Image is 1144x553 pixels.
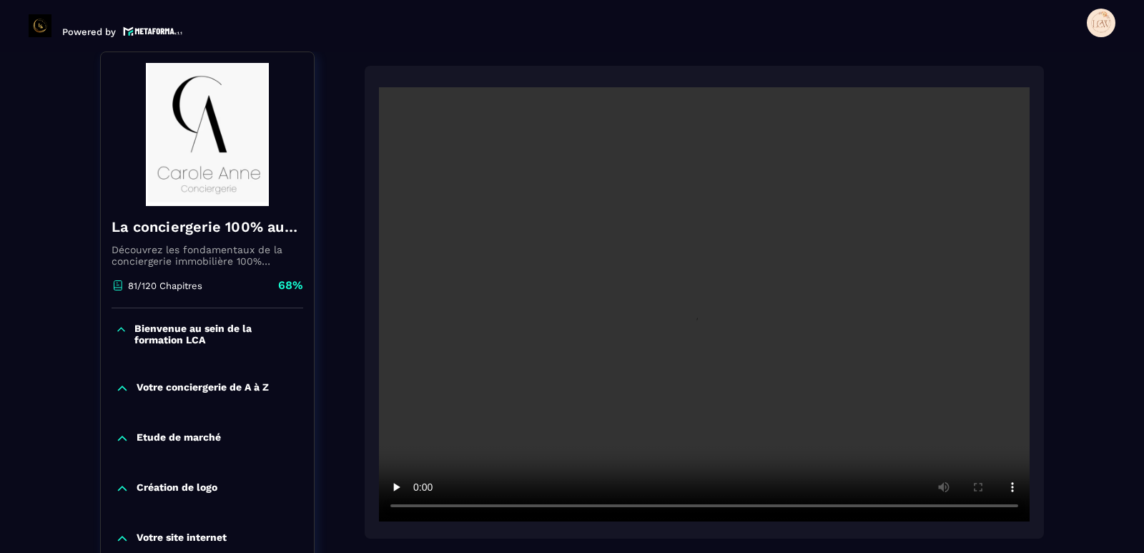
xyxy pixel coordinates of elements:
[112,63,303,206] img: banner
[137,481,217,496] p: Création de logo
[278,278,303,293] p: 68%
[112,244,303,267] p: Découvrez les fondamentaux de la conciergerie immobilière 100% automatisée. Cette formation est c...
[62,26,116,37] p: Powered by
[134,323,300,346] p: Bienvenue au sein de la formation LCA
[29,14,51,37] img: logo-branding
[112,217,303,237] h4: La conciergerie 100% automatisée
[137,381,269,396] p: Votre conciergerie de A à Z
[137,532,227,546] p: Votre site internet
[123,25,183,37] img: logo
[128,280,202,291] p: 81/120 Chapitres
[137,431,221,446] p: Etude de marché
